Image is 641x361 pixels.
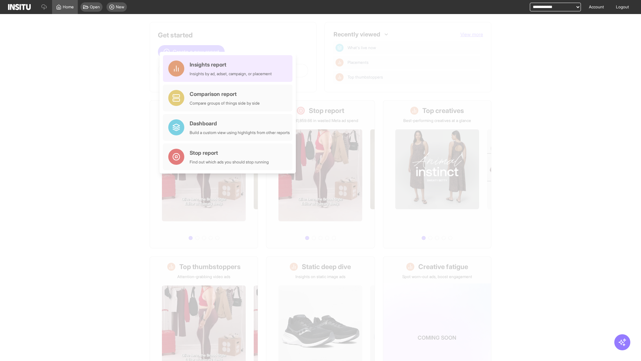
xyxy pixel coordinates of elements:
[190,149,269,157] div: Stop report
[190,61,272,69] div: Insights report
[190,130,290,135] div: Build a custom view using highlights from other reports
[190,90,260,98] div: Comparison report
[190,71,272,77] div: Insights by ad, adset, campaign, or placement
[63,4,74,10] span: Home
[116,4,124,10] span: New
[90,4,100,10] span: Open
[190,119,290,127] div: Dashboard
[8,4,31,10] img: Logo
[190,159,269,165] div: Find out which ads you should stop running
[190,101,260,106] div: Compare groups of things side by side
